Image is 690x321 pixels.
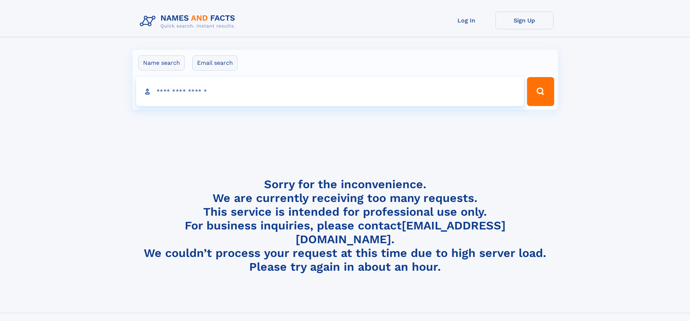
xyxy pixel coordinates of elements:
[527,77,554,106] button: Search Button
[138,55,185,71] label: Name search
[137,177,553,274] h4: Sorry for the inconvenience. We are currently receiving too many requests. This service is intend...
[192,55,238,71] label: Email search
[136,77,524,106] input: search input
[296,219,506,246] a: [EMAIL_ADDRESS][DOMAIN_NAME]
[137,12,241,31] img: Logo Names and Facts
[438,12,495,29] a: Log In
[495,12,553,29] a: Sign Up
